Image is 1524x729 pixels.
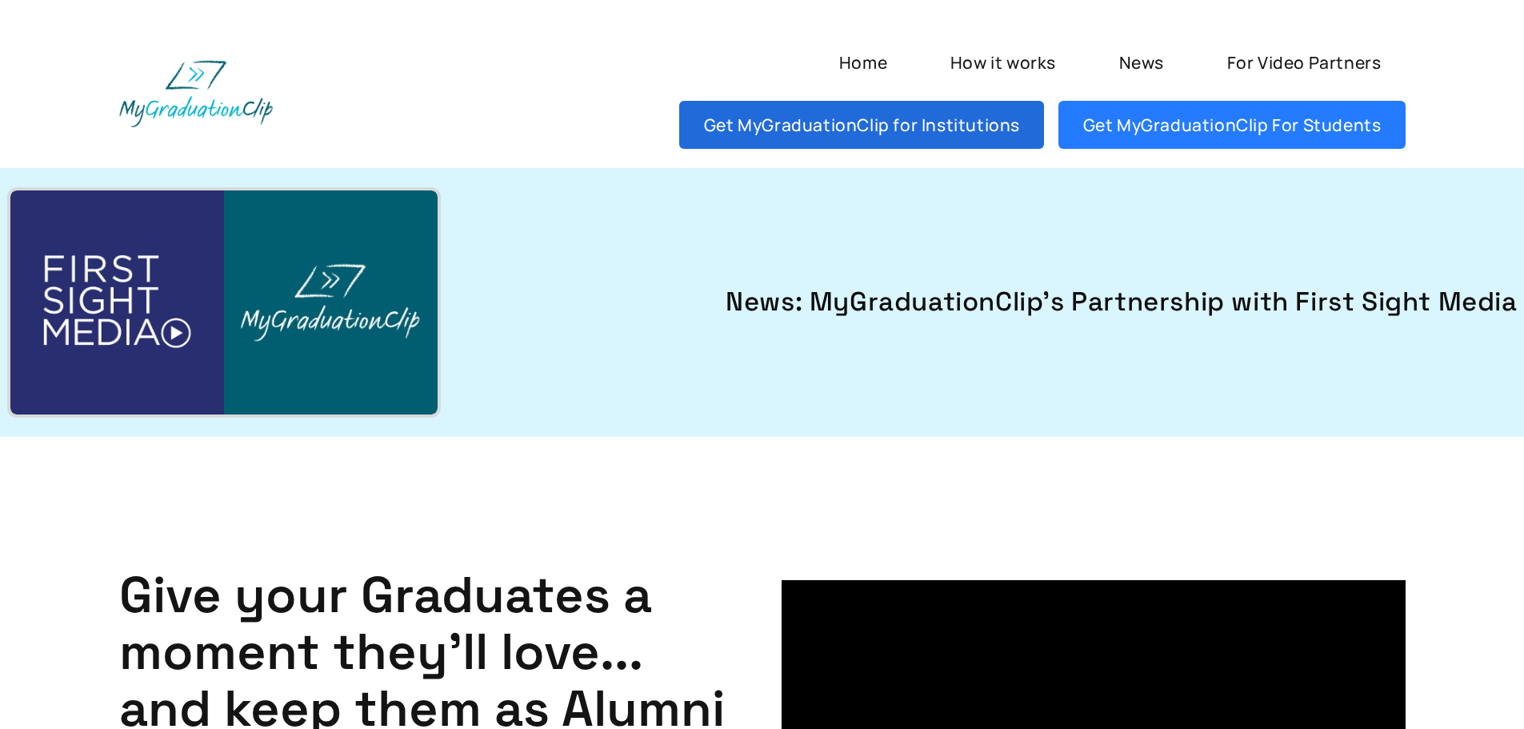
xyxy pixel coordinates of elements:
a: How it works [926,38,1080,86]
a: Home [814,38,911,86]
a: News: MyGraduationClip's Partnership with First Sight Media [479,282,1517,322]
a: Get MyGraduationClip For Students [1058,101,1405,149]
a: News [1094,38,1188,86]
a: For Video Partners [1202,38,1405,86]
a: Get MyGraduationClip for Institutions [679,101,1044,149]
